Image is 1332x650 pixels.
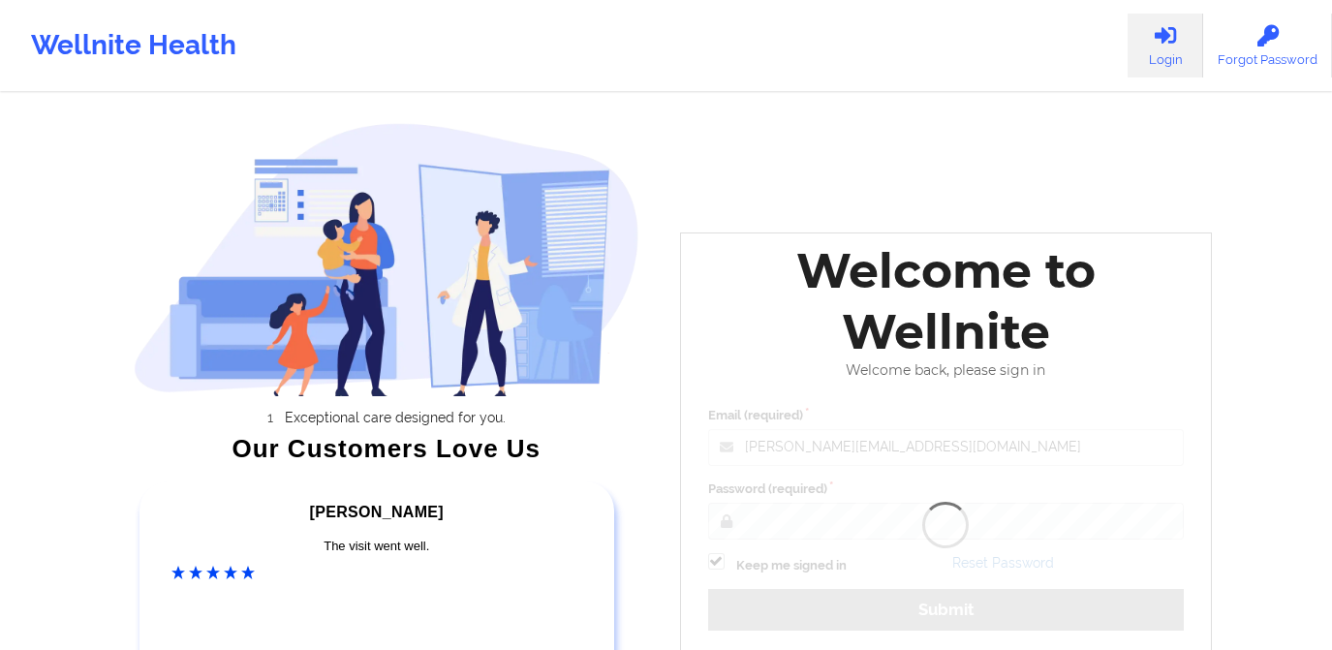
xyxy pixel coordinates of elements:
li: Exceptional care designed for you. [151,410,639,425]
img: wellnite-auth-hero_200.c722682e.png [134,122,639,396]
div: Welcome to Wellnite [695,240,1198,362]
span: [PERSON_NAME] [310,504,444,520]
div: The visit went well. [171,537,582,556]
div: Our Customers Love Us [134,439,639,458]
a: Forgot Password [1203,14,1332,77]
a: Login [1128,14,1203,77]
div: Welcome back, please sign in [695,362,1198,379]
